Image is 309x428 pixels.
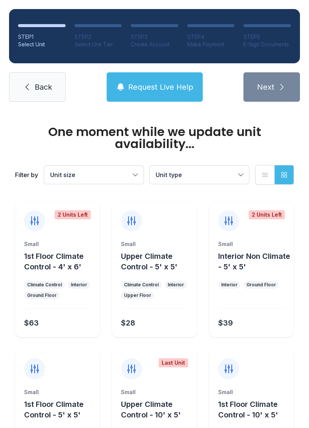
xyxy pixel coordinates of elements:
div: One moment while we update unit availability... [15,126,294,150]
div: Small [24,240,91,248]
button: Interior Non Climate - 5' x 5' [218,251,291,272]
button: 1st Floor Climate Control - 5' x 5' [24,399,97,420]
div: STEP 3 [131,33,178,41]
div: Climate Control [27,282,62,288]
span: Request Live Help [128,82,193,92]
span: 1st Floor Climate Control - 5' x 5' [24,400,84,419]
div: Make Payment [187,41,235,48]
span: Next [257,82,274,92]
div: 2 Units Left [249,210,285,219]
div: $63 [24,318,39,328]
button: Unit type [150,166,249,184]
div: $28 [121,318,135,328]
div: Ground Floor [27,292,57,298]
div: $39 [218,318,233,328]
div: STEP 2 [75,33,122,41]
div: Select Unit Tier [75,41,122,48]
button: Upper Climate Control - 5' x 5' [121,251,194,272]
div: 2 Units Left [55,210,91,219]
div: Interior [71,282,87,288]
div: STEP 1 [18,33,66,41]
button: Unit size [44,166,144,184]
span: Unit size [50,171,75,179]
span: Back [35,82,52,92]
div: Small [218,388,285,396]
div: STEP 5 [243,33,291,41]
span: 1st Floor Climate Control - 10' x 5' [218,400,278,419]
div: Small [121,388,188,396]
div: E-Sign Documents [243,41,291,48]
div: Small [218,240,285,248]
div: Small [121,240,188,248]
span: 1st Floor Climate Control - 4' x 6' [24,252,84,271]
span: Upper Climate Control - 5' x 5' [121,252,177,271]
div: STEP 4 [187,33,235,41]
div: Upper Floor [124,292,151,298]
div: Select Unit [18,41,66,48]
div: Interior [168,282,184,288]
div: Interior [221,282,237,288]
div: Climate Control [124,282,159,288]
div: Small [24,388,91,396]
span: Unit type [156,171,182,179]
button: 1st Floor Climate Control - 4' x 6' [24,251,97,272]
span: Interior Non Climate - 5' x 5' [218,252,290,271]
button: Upper Climate Control - 10' x 5' [121,399,194,420]
div: Ground Floor [246,282,276,288]
div: Filter by [15,170,38,179]
div: Last Unit [159,358,188,367]
span: Upper Climate Control - 10' x 5' [121,400,181,419]
button: 1st Floor Climate Control - 10' x 5' [218,399,291,420]
div: Create Account [131,41,178,48]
